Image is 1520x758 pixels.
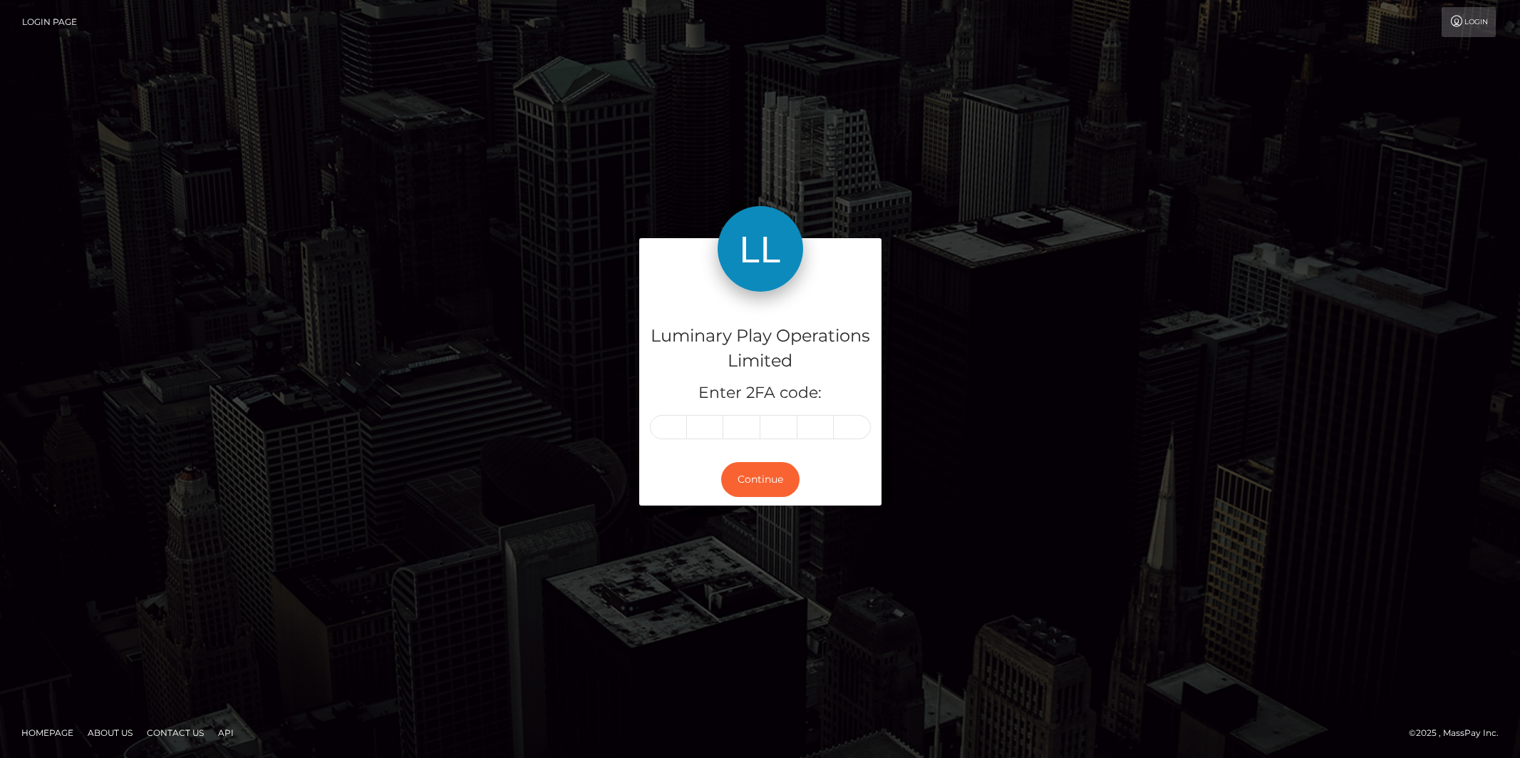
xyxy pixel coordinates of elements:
[721,462,800,497] button: Continue
[718,206,803,292] img: Luminary Play Operations Limited
[650,324,871,374] h4: Luminary Play Operations Limited
[1442,7,1496,37] a: Login
[16,722,79,744] a: Homepage
[22,7,77,37] a: Login Page
[141,722,210,744] a: Contact Us
[82,722,138,744] a: About Us
[212,722,239,744] a: API
[1409,725,1509,741] div: © 2025 , MassPay Inc.
[650,382,871,404] h5: Enter 2FA code:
